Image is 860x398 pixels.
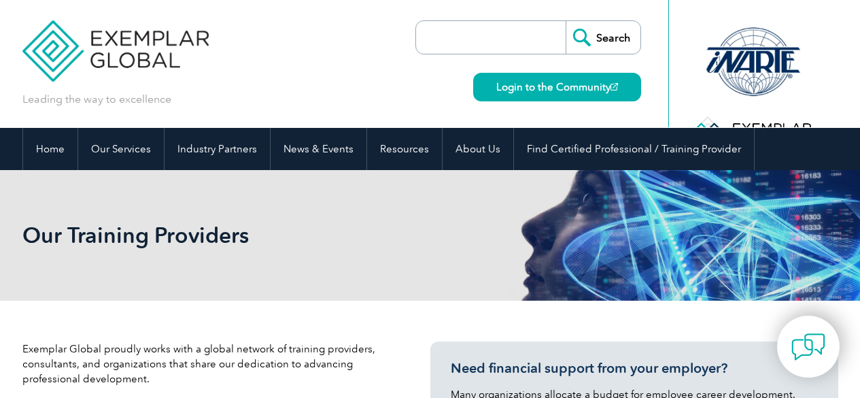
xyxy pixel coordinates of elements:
img: open_square.png [610,83,618,90]
a: About Us [443,128,513,170]
a: Industry Partners [165,128,270,170]
a: Our Services [78,128,164,170]
a: Login to the Community [473,73,641,101]
p: Leading the way to excellence [22,92,171,107]
a: News & Events [271,128,366,170]
h2: Our Training Providers [22,225,594,246]
a: Home [23,128,78,170]
a: Resources [367,128,442,170]
img: contact-chat.png [791,330,825,364]
h3: Need financial support from your employer? [451,360,818,377]
input: Search [566,21,640,54]
p: Exemplar Global proudly works with a global network of training providers, consultants, and organ... [22,342,390,386]
a: Find Certified Professional / Training Provider [514,128,754,170]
